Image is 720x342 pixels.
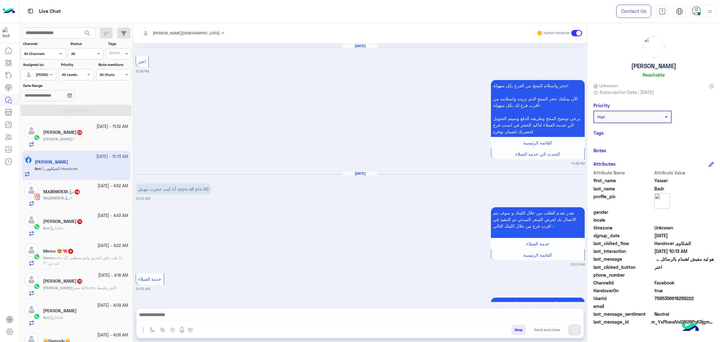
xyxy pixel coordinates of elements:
[491,298,585,315] p: 12/10/2025, 12:03 AM
[34,313,40,319] img: WhatsApp
[2,27,14,38] img: 1403182699927242
[70,41,102,47] label: Status
[593,295,653,302] span: UserId
[593,103,610,108] h6: Priority
[593,177,653,184] span: first_name
[24,243,38,257] img: defaultAdmin.png
[654,287,714,294] span: true
[71,196,72,200] span: ؟
[656,5,668,18] a: tab
[593,264,653,270] span: last_clicked_button
[491,207,585,238] p: 12/10/2025, 12:03 AM
[593,82,618,89] span: Unknown
[493,210,576,229] span: تقدر تقدم الطلب من خلال اللينك و سوف يتم الاتصال بك لعرض السعر المبدئي ثم التنفيذ في اقرب فرع من ...
[593,161,616,167] h6: Attributes
[643,36,664,58] img: picture
[98,62,131,68] label: Note mentions
[43,315,50,320] b: :
[43,137,73,141] b: :
[571,161,585,166] small: 11:38 PM
[654,279,714,286] span: 0
[23,83,93,88] label: Date Range
[593,303,653,309] span: email
[43,308,77,314] h5: Ali ebrahim
[654,232,714,239] span: 2025-10-10T17:03:12.582Z
[24,183,38,197] img: defaultAdmin.png
[343,44,377,48] h6: [DATE]
[43,285,73,290] b: :
[43,249,74,254] h5: Memo 😍💘
[523,252,552,258] span: القائمة الرئيسية
[343,171,377,176] h6: [DATE]
[654,224,714,231] span: Unknown
[526,241,549,246] span: خدمة العملاء
[616,5,651,18] a: Contact Us
[34,134,40,141] img: WhatsApp
[676,8,683,15] img: tab
[43,226,49,230] span: Bot
[170,327,175,332] img: create order
[654,272,714,278] span: null
[27,7,34,15] img: tab
[98,273,128,279] small: [DATE] - 4:16 AM
[593,272,653,278] span: phone_number
[43,219,83,224] h5: Ahmed Adel
[24,213,38,227] img: defaultAdmin.png
[77,219,82,224] span: 11
[34,283,40,289] img: WhatsApp
[593,185,653,192] span: last_name
[654,264,714,270] span: اختر
[654,311,714,317] span: 0
[654,295,714,302] span: 7585356618258222
[24,273,38,287] img: defaultAdmin.png
[654,209,714,215] span: null
[50,226,63,230] span: Data
[147,324,157,335] button: select flow
[593,130,714,136] h6: Tags
[593,248,653,254] span: last_interaction
[593,311,653,317] span: last_message_sentiment
[43,255,54,260] span: Memo
[34,254,40,260] img: WhatsApp
[24,303,38,317] img: defaultAdmin.png
[654,217,714,223] span: null
[544,31,570,36] small: Human Handover
[654,303,714,309] span: null
[2,5,15,18] img: Logo
[511,324,526,335] button: Drop
[593,224,653,231] span: timezone
[491,80,585,137] p: 11/10/2025, 11:38 PM
[73,285,117,290] span: سعر s25ultra كاش وقسط
[136,196,150,201] small: 12:03 AM
[593,279,653,286] span: ChannelId
[153,31,220,35] span: [PERSON_NAME][DEMOGRAPHIC_DATA]
[97,303,128,309] small: [DATE] - 4:09 AM
[593,169,653,176] span: Attribute Name
[178,326,186,334] img: send voice note
[97,124,128,130] small: [DATE] - 11:32 AM
[34,194,40,200] img: Instagram
[593,217,653,223] span: locale
[39,7,61,16] p: Live Chat
[43,189,80,194] h5: 𝐌𝐀𝐇𝐌𝐎𝐔𝐃⚓.
[597,114,605,119] b: High
[593,319,650,325] span: last_message_id
[593,256,653,262] span: last_message
[654,185,714,192] span: Badr
[50,315,63,320] span: Data
[593,209,653,215] span: gender
[654,256,714,262] span: هو ليه مفيش اهتمام بالرسائل ولا كلام العملاء
[136,69,149,74] small: 11:38 PM
[659,8,666,15] img: tab
[572,327,578,333] img: send message
[80,28,95,41] button: search
[139,326,147,334] img: send attachment
[34,224,40,230] img: WhatsApp
[593,148,606,153] h6: Notes
[75,189,80,194] span: 14
[43,279,83,284] h5: Mina Mikhael
[84,29,91,37] span: search
[43,285,72,290] span: [PERSON_NAME]
[43,137,72,141] span: [PERSON_NAME]
[654,240,714,247] span: الشكاوى Handover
